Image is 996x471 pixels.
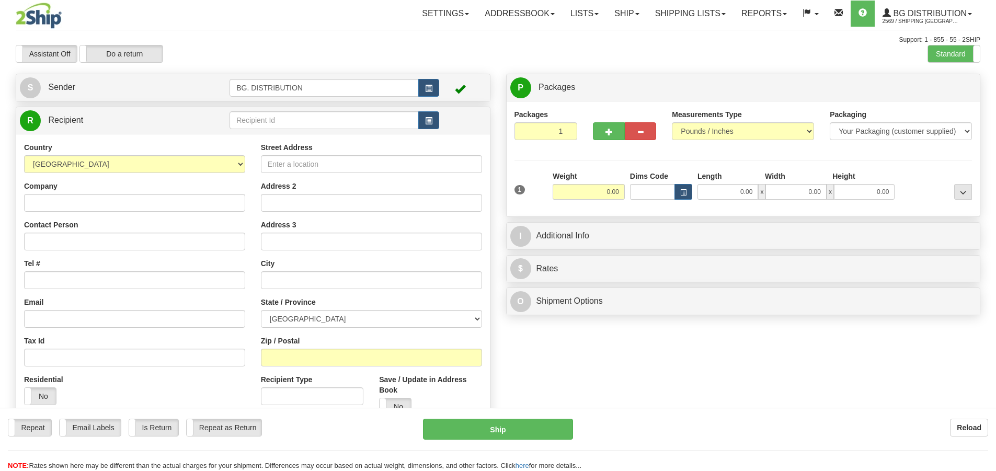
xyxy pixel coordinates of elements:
[20,77,230,98] a: S Sender
[20,110,41,131] span: R
[261,181,296,191] label: Address 2
[261,220,296,230] label: Address 3
[230,79,419,97] input: Sender Id
[734,1,795,27] a: Reports
[379,374,482,395] label: Save / Update in Address Book
[24,258,40,269] label: Tel #
[423,419,573,440] button: Ship
[261,142,313,153] label: Street Address
[510,291,531,312] span: O
[891,9,967,18] span: BG Distribution
[25,388,56,405] label: No
[510,226,531,247] span: I
[380,398,411,415] label: No
[563,1,606,27] a: Lists
[827,184,834,200] span: x
[24,336,44,346] label: Tax Id
[606,1,647,27] a: Ship
[24,297,43,307] label: Email
[514,185,525,194] span: 1
[230,111,419,129] input: Recipient Id
[8,462,29,469] span: NOTE:
[510,258,531,279] span: $
[697,171,722,181] label: Length
[261,297,316,307] label: State / Province
[510,77,531,98] span: P
[414,1,477,27] a: Settings
[187,419,261,436] label: Repeat as Return
[24,220,78,230] label: Contact Person
[510,258,977,280] a: $Rates
[883,16,961,27] span: 2569 / Shipping [GEOGRAPHIC_DATA]
[758,184,765,200] span: x
[261,374,313,385] label: Recipient Type
[957,423,981,432] b: Reload
[20,77,41,98] span: S
[24,374,63,385] label: Residential
[48,116,83,124] span: Recipient
[510,291,977,312] a: OShipment Options
[129,419,178,436] label: Is Return
[261,155,482,173] input: Enter a location
[510,225,977,247] a: IAdditional Info
[630,171,668,181] label: Dims Code
[539,83,575,91] span: Packages
[516,462,529,469] a: here
[261,258,274,269] label: City
[954,184,972,200] div: ...
[875,1,980,27] a: BG Distribution 2569 / Shipping [GEOGRAPHIC_DATA]
[972,182,995,289] iframe: chat widget
[24,181,58,191] label: Company
[510,77,977,98] a: P Packages
[928,45,980,62] label: Standard
[16,45,77,62] label: Assistant Off
[16,36,980,44] div: Support: 1 - 855 - 55 - 2SHIP
[20,110,207,131] a: R Recipient
[950,419,988,436] button: Reload
[24,142,52,153] label: Country
[477,1,563,27] a: Addressbook
[647,1,734,27] a: Shipping lists
[8,419,51,436] label: Repeat
[765,171,785,181] label: Width
[16,3,62,29] img: logo2569.jpg
[830,109,866,120] label: Packaging
[80,45,163,62] label: Do a return
[60,419,121,436] label: Email Labels
[48,83,75,91] span: Sender
[261,336,300,346] label: Zip / Postal
[672,109,742,120] label: Measurements Type
[832,171,855,181] label: Height
[514,109,548,120] label: Packages
[553,171,577,181] label: Weight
